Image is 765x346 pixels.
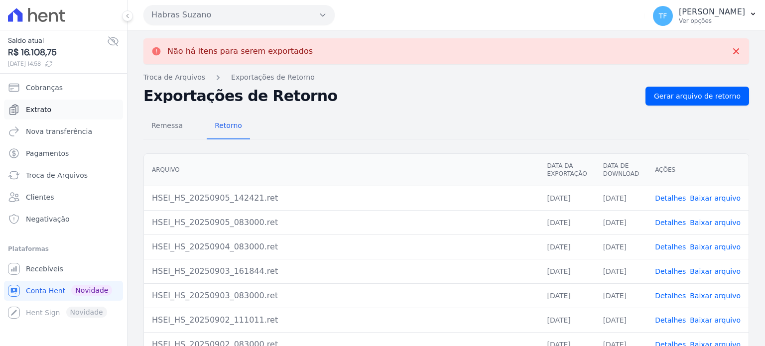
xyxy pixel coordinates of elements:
[26,105,51,115] span: Extrato
[690,219,741,227] a: Baixar arquivo
[167,46,313,56] p: Não há itens para serem exportados
[4,143,123,163] a: Pagamentos
[4,259,123,279] a: Recebíveis
[595,234,647,259] td: [DATE]
[152,192,531,204] div: HSEI_HS_20250905_142421.ret
[26,214,70,224] span: Negativação
[143,72,205,83] a: Troca de Arquivos
[690,267,741,275] a: Baixar arquivo
[655,267,686,275] a: Detalhes
[539,186,595,210] td: [DATE]
[595,283,647,308] td: [DATE]
[71,285,112,296] span: Novidade
[8,243,119,255] div: Plataformas
[539,283,595,308] td: [DATE]
[231,72,315,83] a: Exportações de Retorno
[690,316,741,324] a: Baixar arquivo
[144,154,539,186] th: Arquivo
[143,72,749,83] nav: Breadcrumb
[539,308,595,332] td: [DATE]
[26,264,63,274] span: Recebíveis
[4,281,123,301] a: Conta Hent Novidade
[209,115,248,135] span: Retorno
[655,243,686,251] a: Detalhes
[143,89,637,103] h2: Exportações de Retorno
[26,148,69,158] span: Pagamentos
[655,292,686,300] a: Detalhes
[595,186,647,210] td: [DATE]
[690,243,741,251] a: Baixar arquivo
[539,210,595,234] td: [DATE]
[645,87,749,106] a: Gerar arquivo de retorno
[26,170,88,180] span: Troca de Arquivos
[645,2,765,30] button: TF [PERSON_NAME] Ver opções
[8,59,107,68] span: [DATE] 14:58
[539,154,595,186] th: Data da Exportação
[655,316,686,324] a: Detalhes
[26,286,65,296] span: Conta Hent
[207,114,250,139] a: Retorno
[4,165,123,185] a: Troca de Arquivos
[659,12,667,19] span: TF
[8,78,119,323] nav: Sidebar
[679,7,745,17] p: [PERSON_NAME]
[4,78,123,98] a: Cobranças
[143,5,335,25] button: Habras Suzano
[539,234,595,259] td: [DATE]
[8,35,107,46] span: Saldo atual
[26,192,54,202] span: Clientes
[8,46,107,59] span: R$ 16.108,75
[690,194,741,202] a: Baixar arquivo
[4,121,123,141] a: Nova transferência
[152,241,531,253] div: HSEI_HS_20250904_083000.ret
[152,314,531,326] div: HSEI_HS_20250902_111011.ret
[143,114,191,139] a: Remessa
[4,100,123,119] a: Extrato
[152,290,531,302] div: HSEI_HS_20250903_083000.ret
[595,210,647,234] td: [DATE]
[539,259,595,283] td: [DATE]
[4,187,123,207] a: Clientes
[655,194,686,202] a: Detalhes
[152,265,531,277] div: HSEI_HS_20250903_161844.ret
[26,83,63,93] span: Cobranças
[4,209,123,229] a: Negativação
[26,126,92,136] span: Nova transferência
[654,91,741,101] span: Gerar arquivo de retorno
[679,17,745,25] p: Ver opções
[152,217,531,229] div: HSEI_HS_20250905_083000.ret
[595,308,647,332] td: [DATE]
[690,292,741,300] a: Baixar arquivo
[655,219,686,227] a: Detalhes
[595,154,647,186] th: Data de Download
[647,154,749,186] th: Ações
[595,259,647,283] td: [DATE]
[145,115,189,135] span: Remessa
